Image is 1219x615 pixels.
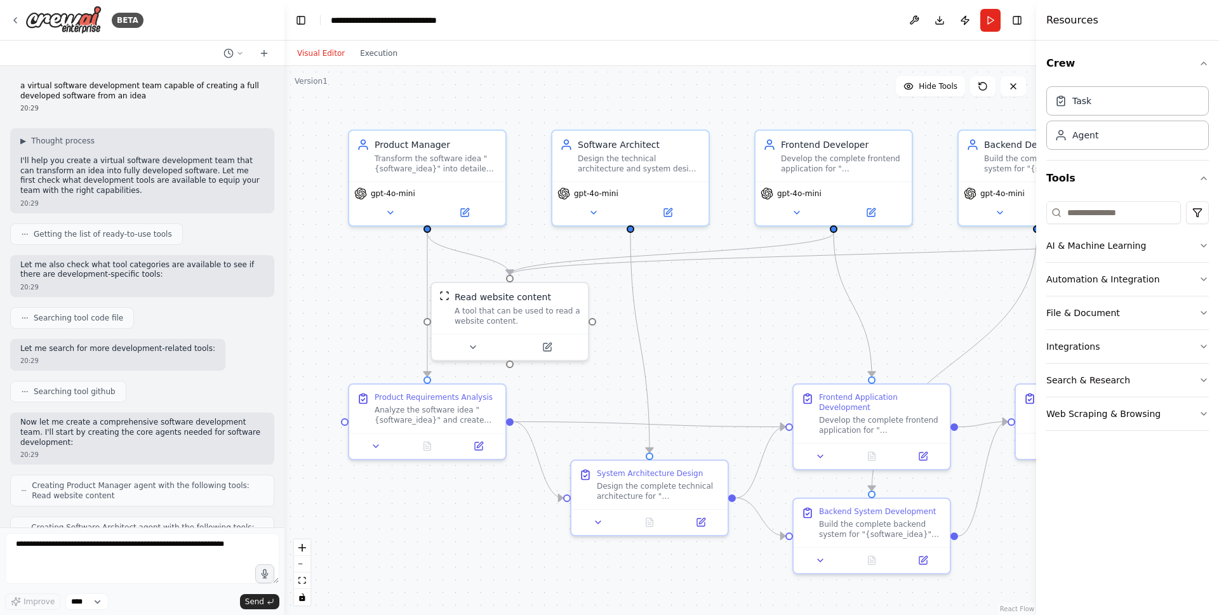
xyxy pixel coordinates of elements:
span: Searching tool github [34,387,116,397]
div: Product Requirements Analysis [375,392,493,402]
g: Edge from 19c2fe00-a686-4e68-958b-1b4f1fe29d23 to 416f76ec-101f-4085-ac4a-b238b9045444 [503,233,840,275]
div: Design the complete technical architecture for "{software_idea}" based on the product requirement... [597,481,720,501]
span: Hide Tools [919,81,957,91]
span: Improve [23,597,55,607]
p: a virtual software development team capable of creating a full developed software from an idea [20,81,264,101]
div: Backend Developer [984,138,1107,151]
span: gpt-4o-mini [574,188,618,199]
g: Edge from b3f8ea44-9ff6-4f73-b98d-7709cd72d683 to 59d85899-1821-45bf-a80d-61bddcdc03eb [514,416,785,433]
p: Let me also check what tool categories are available to see if there are development-specific tools: [20,260,264,280]
button: zoom out [294,556,310,572]
button: Visual Editor [290,46,352,61]
div: Read website content [455,291,551,303]
h4: Resources [1046,13,1098,28]
button: Open in side panel [511,340,583,355]
button: Open in side panel [901,553,945,568]
span: gpt-4o-mini [980,188,1025,199]
div: Backend DeveloperBuild the complete backend system for "{software_idea}" including APIs, database... [957,129,1116,227]
button: Search & Research [1046,364,1209,397]
span: Send [245,597,264,607]
button: zoom in [294,539,310,556]
div: System Architecture DesignDesign the complete technical architecture for "{software_idea}" based ... [570,460,729,536]
button: Crew [1046,46,1209,81]
g: Edge from 558a1558-202f-4ded-b638-273f320e1a88 to 416f76ec-101f-4085-ac4a-b238b9045444 [421,233,516,275]
div: Frontend Application DevelopmentDevelop the complete frontend application for "{software_idea}" b... [792,383,951,470]
g: Edge from c5bccab0-e4ad-4923-b317-1463b53c68e8 to 1a37d7c2-988b-4b2c-ba71-f5cc4d29f6f3 [958,416,1008,543]
div: 20:29 [20,282,264,292]
span: ▶ [20,136,26,146]
div: Frontend Application Development [819,392,942,413]
button: Open in side panel [456,439,500,454]
span: Creating Software Architect agent with the following tools: Search a Code Docs content [31,522,263,543]
span: Searching tool code file [34,313,123,323]
button: Open in side panel [632,205,703,220]
div: Product Manager [375,138,498,151]
button: Tools [1046,161,1209,196]
button: Open in side panel [901,449,945,464]
g: Edge from 3faeab85-2156-489b-bf57-449dbb1fbd3e to c5bccab0-e4ad-4923-b317-1463b53c68e8 [736,492,785,543]
div: Design the technical architecture and system design for "{software_idea}". Create detailed techni... [578,154,701,174]
div: Frontend Developer [781,138,904,151]
p: Let me search for more development-related tools: [20,344,215,354]
div: Software ArchitectDesign the technical architecture and system design for "{software_idea}". Crea... [551,129,710,227]
p: Now let me create a comprehensive software development team. I'll start by creating the core agen... [20,418,264,447]
div: React Flow controls [294,539,310,605]
button: Integrations [1046,330,1209,363]
button: Execution [352,46,405,61]
button: Start a new chat [254,46,274,61]
g: Edge from 0e92b6ab-400e-4b22-88c1-9e1a4a484c49 to c5bccab0-e4ad-4923-b317-1463b53c68e8 [865,233,1043,491]
div: Agent [1072,129,1098,142]
a: React Flow attribution [1000,605,1034,612]
span: Getting the list of ready-to-use tools [34,229,172,239]
span: gpt-4o-mini [777,188,822,199]
button: Open in side panel [429,205,500,220]
g: Edge from 3faeab85-2156-489b-bf57-449dbb1fbd3e to 59d85899-1821-45bf-a80d-61bddcdc03eb [736,421,785,505]
button: File & Document [1046,296,1209,329]
div: 20:29 [20,450,264,460]
div: Analyze the software idea "{software_idea}" and create comprehensive product requirements. Resear... [375,405,498,425]
nav: breadcrumb [331,14,437,27]
img: Logo [25,6,102,34]
div: Product Requirements AnalysisAnalyze the software idea "{software_idea}" and create comprehensive... [348,383,507,460]
div: ScrapeWebsiteToolRead website contentA tool that can be used to read a website content. [430,282,589,361]
button: Hide left sidebar [292,11,310,29]
p: I'll help you create a virtual software development team that can transform an idea into fully de... [20,156,264,195]
div: BETA [112,13,143,28]
g: Edge from 59d85899-1821-45bf-a80d-61bddcdc03eb to 1a37d7c2-988b-4b2c-ba71-f5cc4d29f6f3 [958,416,1008,433]
div: Develop the complete frontend application for "{software_idea}" based on the product requirements... [781,154,904,174]
div: 20:29 [20,199,264,208]
div: A tool that can be used to read a website content. [455,306,580,326]
div: Build the complete backend system for "{software_idea}" according to the technical architecture. ... [819,519,942,539]
button: Open in side panel [835,205,907,220]
div: Backend System DevelopmentBuild the complete backend system for "{software_idea}" according to th... [792,498,951,574]
button: No output available [623,515,677,530]
span: Thought process [31,136,95,146]
button: Send [240,594,279,609]
div: Product ManagerTransform the software idea "{software_idea}" into detailed product requirements, ... [348,129,507,227]
button: No output available [401,439,455,454]
button: Web Scraping & Browsing [1046,397,1209,430]
button: Click to speak your automation idea [255,564,274,583]
button: No output available [845,449,899,464]
div: Software Architect [578,138,701,151]
div: System Architecture Design [597,468,703,479]
div: Develop the complete frontend application for "{software_idea}" based on the product requirements... [819,415,942,435]
g: Edge from 558a1558-202f-4ded-b638-273f320e1a88 to b3f8ea44-9ff6-4f73-b98d-7709cd72d683 [421,233,434,376]
div: Frontend DeveloperDevelop the complete frontend application for "{software_idea}" based on the pr... [754,129,913,227]
button: Improve [5,593,60,610]
button: Automation & Integration [1046,263,1209,296]
div: 20:29 [20,356,215,366]
div: Crew [1046,81,1209,160]
g: Edge from b3f8ea44-9ff6-4f73-b98d-7709cd72d683 to 3faeab85-2156-489b-bf57-449dbb1fbd3e [514,416,563,505]
button: Hide Tools [896,76,965,96]
span: gpt-4o-mini [371,188,415,199]
div: Build the complete backend system for "{software_idea}" including APIs, database implementation, ... [984,154,1107,174]
button: Hide right sidebar [1008,11,1026,29]
div: Version 1 [295,76,328,86]
span: Creating Product Manager agent with the following tools: Read website content [32,480,263,501]
button: Switch to previous chat [218,46,249,61]
div: Backend System Development [819,506,936,517]
button: ▶Thought process [20,136,95,146]
button: AI & Machine Learning [1046,229,1209,262]
div: Transform the software idea "{software_idea}" into detailed product requirements, user stories, a... [375,154,498,174]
